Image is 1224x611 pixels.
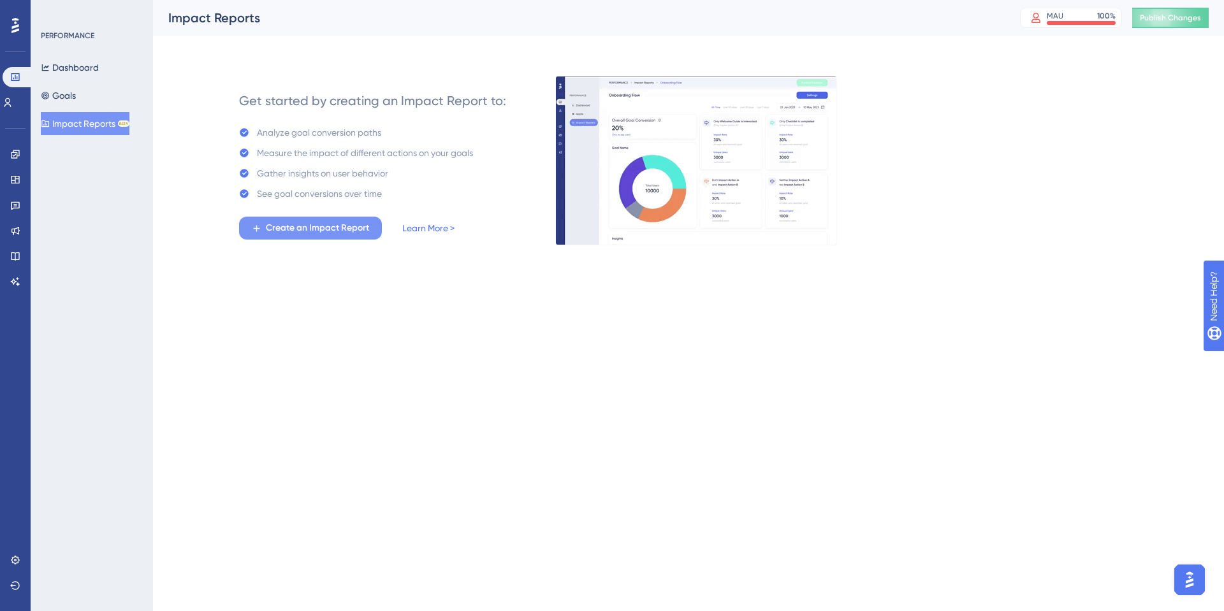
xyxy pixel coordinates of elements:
div: See goal conversions over time [257,186,382,201]
div: BETA [118,120,129,127]
div: Impact Reports [168,9,988,27]
div: Measure the impact of different actions on your goals [257,145,473,161]
img: e8cc2031152ba83cd32f6b7ecddf0002.gif [555,76,837,245]
div: 100 % [1097,11,1116,21]
button: Create an Impact Report [239,217,382,240]
div: Get started by creating an Impact Report to: [239,92,506,110]
span: Create an Impact Report [266,220,369,236]
button: Goals [41,84,76,107]
div: MAU [1047,11,1063,21]
iframe: UserGuiding AI Assistant Launcher [1170,561,1209,599]
button: Impact ReportsBETA [41,112,129,135]
button: Dashboard [41,56,99,79]
button: Publish Changes [1132,8,1209,28]
span: Publish Changes [1140,13,1201,23]
a: Learn More > [402,220,455,236]
div: PERFORMANCE [41,31,94,41]
div: Gather insights on user behavior [257,166,388,181]
span: Need Help? [30,3,80,18]
div: Analyze goal conversion paths [257,125,381,140]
